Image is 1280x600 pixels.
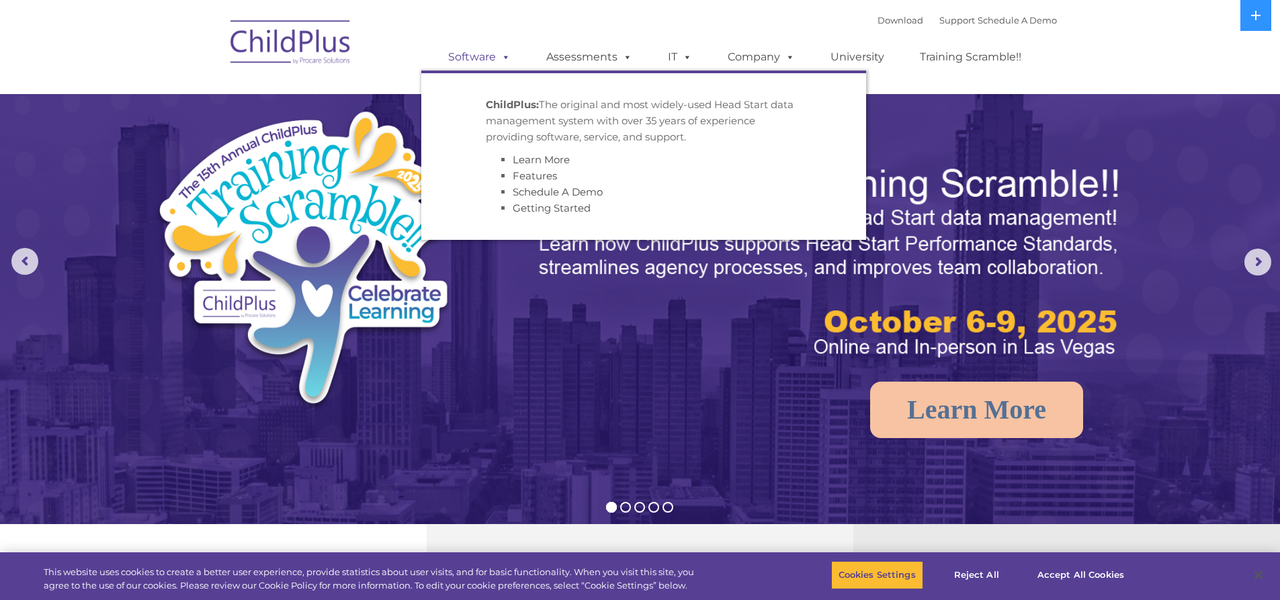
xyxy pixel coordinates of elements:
button: Reject All [935,561,1019,589]
button: Close [1244,560,1273,590]
a: Training Scramble!! [906,44,1035,71]
a: Features [513,169,557,182]
span: Phone number [187,144,244,154]
a: Getting Started [513,202,591,214]
a: Schedule A Demo [978,15,1057,26]
a: Schedule A Demo [513,185,603,198]
a: Support [939,15,975,26]
img: ChildPlus by Procare Solutions [224,11,358,78]
a: Download [878,15,923,26]
a: Software [435,44,524,71]
a: University [817,44,898,71]
a: Company [714,44,808,71]
a: Learn More [870,382,1083,438]
a: IT [654,44,706,71]
button: Cookies Settings [831,561,923,589]
span: Last name [187,89,228,99]
font: | [878,15,1057,26]
a: Learn More [513,153,570,166]
a: Assessments [533,44,646,71]
strong: ChildPlus: [486,98,539,111]
button: Accept All Cookies [1030,561,1132,589]
div: This website uses cookies to create a better user experience, provide statistics about user visit... [44,566,704,592]
p: The original and most widely-used Head Start data management system with over 35 years of experie... [486,97,802,145]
